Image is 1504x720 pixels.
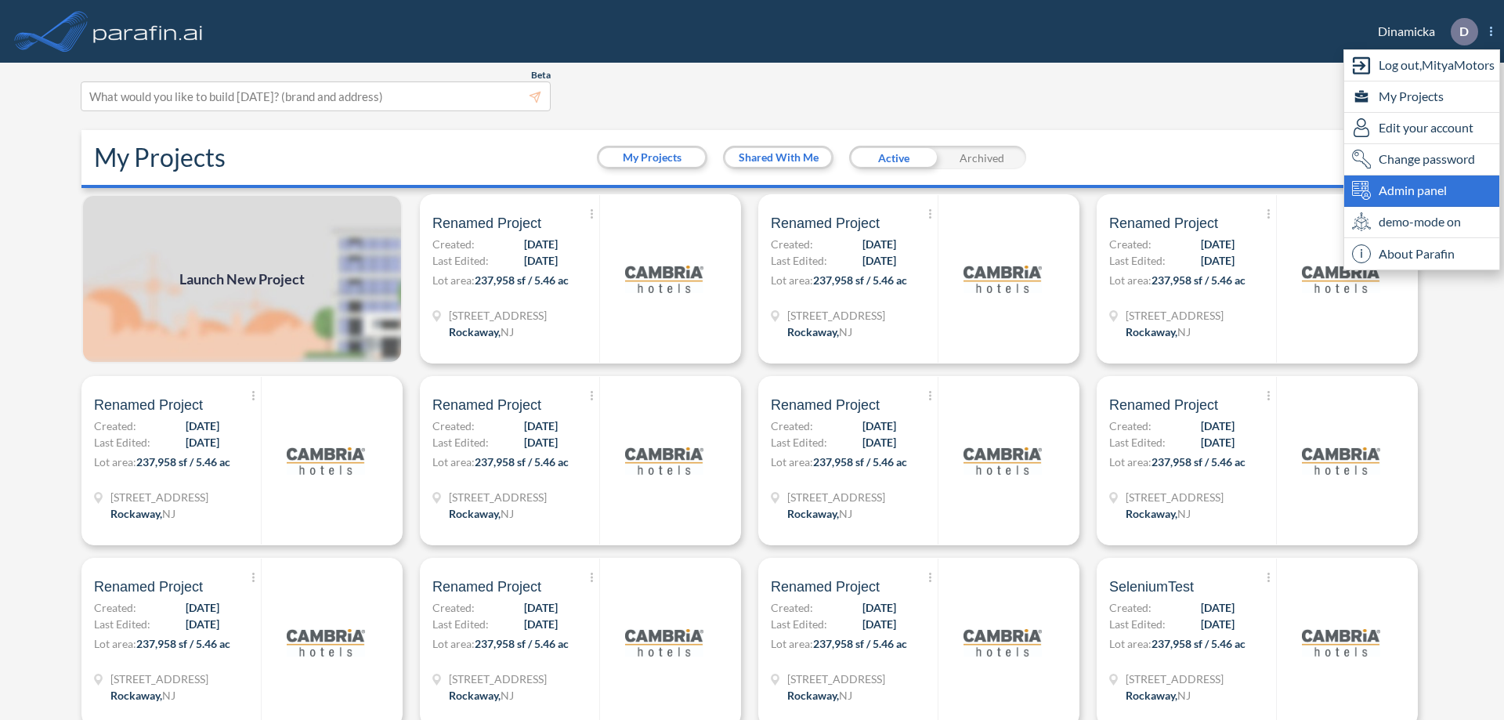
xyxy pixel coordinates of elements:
span: [DATE] [186,418,219,434]
span: Renamed Project [1109,396,1218,414]
span: Lot area: [94,637,136,650]
span: 321 Mt Hope Ave [110,489,208,505]
span: Rockaway , [449,689,501,702]
p: D [1459,24,1469,38]
div: Rockaway, NJ [1126,324,1191,340]
span: Renamed Project [432,214,541,233]
span: Rockaway , [449,507,501,520]
div: Rockaway, NJ [110,505,175,522]
span: 237,958 sf / 5.46 ac [136,455,230,469]
span: 237,958 sf / 5.46 ac [813,273,907,287]
span: Renamed Project [432,577,541,596]
div: Rockaway, NJ [110,687,175,704]
span: Edit your account [1379,118,1473,137]
span: [DATE] [524,236,558,252]
h2: My Projects [94,143,226,172]
span: Lot area: [771,273,813,287]
span: 237,958 sf / 5.46 ac [475,455,569,469]
div: Log out [1344,50,1499,81]
span: Rockaway , [1126,325,1177,338]
span: Last Edited: [1109,434,1166,450]
div: Active [849,146,938,169]
div: Rockaway, NJ [787,505,852,522]
span: Lot area: [1109,455,1151,469]
button: My Projects [599,148,705,167]
span: NJ [1177,507,1191,520]
img: logo [1302,422,1380,500]
span: NJ [501,507,514,520]
span: [DATE] [1201,616,1235,632]
span: Lot area: [1109,273,1151,287]
span: 321 Mt Hope Ave [449,307,547,324]
span: Renamed Project [94,396,203,414]
span: [DATE] [1201,599,1235,616]
span: 237,958 sf / 5.46 ac [813,637,907,650]
span: [DATE] [862,252,896,269]
span: NJ [1177,689,1191,702]
span: Created: [432,418,475,434]
span: Last Edited: [94,434,150,450]
span: Change password [1379,150,1475,168]
span: My Projects [1379,87,1444,106]
span: Lot area: [432,273,475,287]
span: Rockaway , [787,325,839,338]
span: Lot area: [432,455,475,469]
span: Rockaway , [110,689,162,702]
span: [DATE] [524,434,558,450]
span: 321 Mt Hope Ave [1126,307,1224,324]
div: My Projects [1344,81,1499,113]
span: [DATE] [862,418,896,434]
span: Renamed Project [771,577,880,596]
span: i [1352,244,1371,263]
span: Created: [94,418,136,434]
div: Rockaway, NJ [787,324,852,340]
span: Rockaway , [787,507,839,520]
span: About Parafin [1379,244,1455,263]
span: Last Edited: [771,616,827,632]
span: Last Edited: [1109,252,1166,269]
span: Lot area: [771,637,813,650]
span: Lot area: [1109,637,1151,650]
span: Lot area: [771,455,813,469]
span: [DATE] [1201,236,1235,252]
span: Lot area: [432,637,475,650]
div: Admin panel [1344,175,1499,207]
span: Renamed Project [771,214,880,233]
span: 321 Mt Hope Ave [449,489,547,505]
span: Last Edited: [94,616,150,632]
img: logo [625,240,703,318]
img: logo [1302,240,1380,318]
span: 237,958 sf / 5.46 ac [813,455,907,469]
img: logo [963,240,1042,318]
span: NJ [162,507,175,520]
span: Created: [1109,236,1151,252]
div: Rockaway, NJ [787,687,852,704]
span: Last Edited: [1109,616,1166,632]
img: logo [90,16,206,47]
span: Created: [1109,418,1151,434]
span: Last Edited: [771,434,827,450]
img: logo [963,422,1042,500]
span: 321 Mt Hope Ave [110,671,208,687]
span: Lot area: [94,455,136,469]
img: logo [287,422,365,500]
div: Rockaway, NJ [1126,687,1191,704]
span: 321 Mt Hope Ave [787,671,885,687]
div: Rockaway, NJ [449,505,514,522]
div: Edit user [1344,113,1499,144]
span: [DATE] [524,599,558,616]
span: Last Edited: [771,252,827,269]
span: 321 Mt Hope Ave [1126,671,1224,687]
span: 321 Mt Hope Ave [787,307,885,324]
span: NJ [501,325,514,338]
span: 237,958 sf / 5.46 ac [475,637,569,650]
span: [DATE] [524,418,558,434]
span: 237,958 sf / 5.46 ac [1151,455,1245,469]
div: demo-mode on [1344,207,1499,238]
span: NJ [839,325,852,338]
span: [DATE] [862,434,896,450]
span: 237,958 sf / 5.46 ac [1151,637,1245,650]
span: [DATE] [862,236,896,252]
span: 237,958 sf / 5.46 ac [136,637,230,650]
span: 237,958 sf / 5.46 ac [475,273,569,287]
